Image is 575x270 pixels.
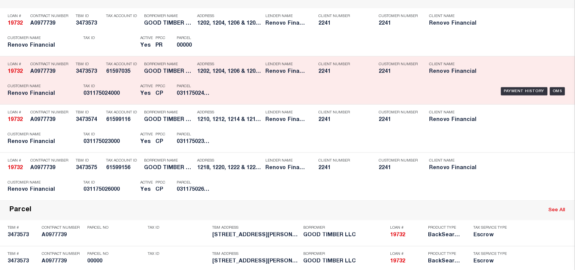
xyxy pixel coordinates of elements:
[42,226,83,231] p: Contract Number
[177,132,211,137] p: Parcel
[379,20,417,27] h5: 2241
[148,252,208,257] p: Tax ID
[379,14,418,19] p: Customer Number
[265,69,307,75] h5: Renovo Financial
[303,252,387,257] p: Borrower
[212,259,299,265] h5: 1208 FRANZEL RD Red Bluff, CA ...
[144,14,193,19] p: Borrower Name
[76,69,102,75] h5: 3473573
[8,252,38,257] p: TBM #
[87,226,144,231] p: Parcel No
[8,84,72,89] p: Customer Name
[390,233,406,238] strong: 19732
[474,226,508,231] p: Tax Service Type
[265,62,307,67] p: Lender Name
[318,14,368,19] p: Client Number
[428,252,462,257] p: Product Type
[106,14,140,19] p: Tax Account ID
[8,91,72,97] h5: Renovo Financial
[106,165,140,171] h5: 61599156
[550,87,566,96] div: OMS
[8,187,72,193] h5: Renovo Financial
[8,42,72,49] h5: Renovo Financial
[379,110,418,115] p: Customer Number
[265,159,307,163] p: Lender Name
[379,69,417,75] h5: 2241
[177,181,211,185] p: Parcel
[265,165,307,171] h5: Renovo Financial
[390,259,425,265] h5: 19732
[155,132,165,137] p: PPCC
[212,226,299,231] p: TBM Address
[148,226,208,231] p: Tax ID
[76,117,102,123] h5: 3473574
[87,259,144,265] h5: 00000
[155,42,165,49] h5: PR
[140,132,153,137] p: Active
[83,139,136,145] h5: 031175023000
[428,232,462,239] h5: BackSearch,Escrow
[303,226,387,231] p: Borrower
[197,117,262,123] h5: 1210, 1212, 1214 & 1216 Franzel...
[429,69,494,75] h5: Renovo Financial
[83,181,136,185] p: Tax ID
[8,159,27,163] p: Loan #
[42,232,83,239] h5: A0977739
[30,62,72,67] p: Contract Number
[8,226,38,231] p: TBM #
[144,69,193,75] h5: GOOD TIMBER LLC
[140,91,152,97] h5: Yes
[8,21,23,26] strong: 19732
[197,14,262,19] p: Address
[390,259,406,264] strong: 19732
[8,181,72,185] p: Customer Name
[76,110,102,115] p: TBM ID
[144,165,193,171] h5: GOOD TIMBER LLC
[429,110,494,115] p: Client Name
[379,159,418,163] p: Customer Number
[318,110,368,115] p: Client Number
[429,20,494,27] h5: Renovo Financial
[429,165,494,171] h5: Renovo Financial
[549,208,566,213] a: See All
[177,84,211,89] p: Parcel
[197,165,262,171] h5: 1218, 1220, 1222 & 1224 Franzel...
[390,252,425,257] p: Loan #
[379,165,417,171] h5: 2241
[177,91,211,97] h5: 031175024000
[76,62,102,67] p: TBM ID
[140,36,153,41] p: Active
[42,259,83,265] h5: A0977739
[140,42,152,49] h5: Yes
[30,117,72,123] h5: A0977739
[144,62,193,67] p: Borrower Name
[8,139,72,145] h5: Renovo Financial
[177,187,211,193] h5: 031175026000
[379,62,418,67] p: Customer Number
[429,159,494,163] p: Client Name
[76,20,102,27] h5: 3473573
[177,139,211,145] h5: 031175023000
[303,232,387,239] h5: GOOD TIMBER LLC
[30,20,72,27] h5: A0977739
[140,187,152,193] h5: Yes
[428,226,462,231] p: Product Type
[8,20,27,27] h5: 19732
[30,165,72,171] h5: A0977739
[144,159,193,163] p: Borrower Name
[318,159,368,163] p: Client Number
[8,110,27,115] p: Loan #
[83,187,136,193] h5: 031175026000
[318,165,368,171] h5: 2241
[197,62,262,67] p: Address
[83,84,136,89] p: Tax ID
[197,159,262,163] p: Address
[265,20,307,27] h5: Renovo Financial
[30,159,72,163] p: Contract Number
[155,139,165,145] h5: CP
[30,110,72,115] p: Contract Number
[8,36,72,41] p: Customer Name
[144,110,193,115] p: Borrower Name
[155,181,165,185] p: PPCC
[303,259,387,265] h5: GOOD TIMBER LLC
